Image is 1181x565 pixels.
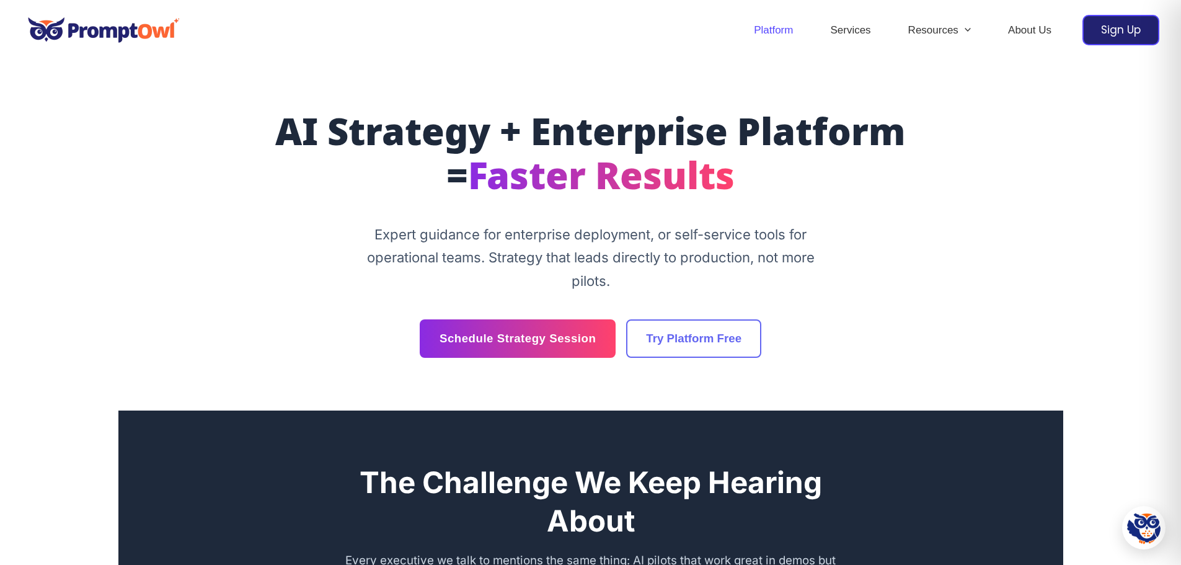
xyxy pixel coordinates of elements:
[240,113,942,202] h1: AI Strategy + Enterprise Platform =
[958,9,971,52] span: Menu Toggle
[735,9,1070,52] nav: Site Navigation: Header
[812,9,889,52] a: Services
[1127,511,1161,545] img: Hootie - PromptOwl AI Assistant
[468,155,735,203] span: Faster Results
[358,223,823,293] p: Expert guidance for enterprise deployment, or self-service tools for operational teams. Strategy ...
[890,9,989,52] a: ResourcesMenu Toggle
[5,56,181,171] h1: In a changing universe of companies, looks like we missed one.
[626,319,761,358] a: Try Platform Free
[22,9,186,51] img: promptowl.ai logo
[1082,15,1159,45] a: Sign Up
[989,9,1070,52] a: About Us
[735,9,812,52] a: Platform
[5,30,181,43] h3: Our bad!
[343,463,839,540] h2: The Challenge We Keep Hearing About
[420,319,616,358] a: Schedule Strategy Session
